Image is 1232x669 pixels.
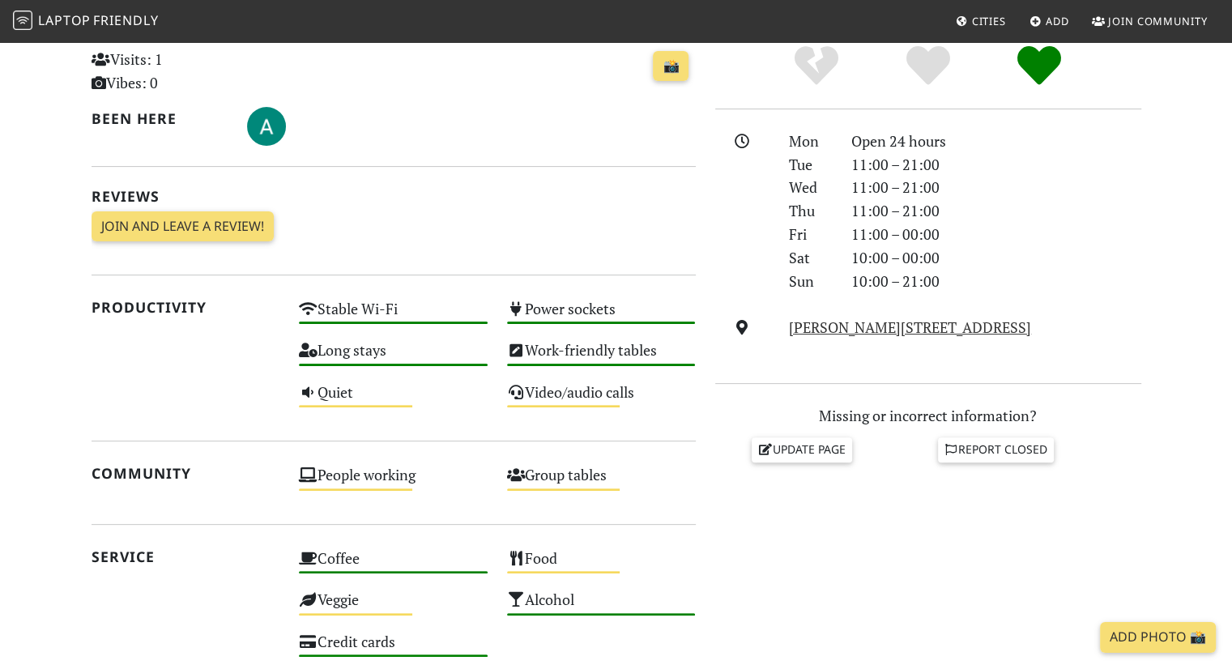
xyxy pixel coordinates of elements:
span: Friendly [93,11,158,29]
div: Work-friendly tables [497,337,706,378]
div: Veggie [289,586,497,628]
div: Group tables [497,462,706,503]
h2: Productivity [92,299,280,316]
a: Add [1023,6,1076,36]
div: Food [497,545,706,586]
div: 11:00 – 00:00 [842,223,1151,246]
span: Laptop [38,11,91,29]
div: Tue [779,153,841,177]
span: Join Community [1108,14,1208,28]
div: Thu [779,199,841,223]
h2: Been here [92,110,228,127]
div: Definitely! [983,44,1095,88]
a: LaptopFriendly LaptopFriendly [13,7,159,36]
p: Missing or incorrect information? [715,404,1141,428]
h2: Service [92,548,280,565]
p: Visits: 1 Vibes: 0 [92,48,280,95]
div: 10:00 – 21:00 [842,270,1151,293]
div: Wed [779,176,841,199]
a: Cities [949,6,1012,36]
span: Cities [972,14,1006,28]
a: Join Community [1085,6,1214,36]
img: LaptopFriendly [13,11,32,30]
div: Video/audio calls [497,379,706,420]
a: Join and leave a review! [92,211,274,242]
div: Long stays [289,337,497,378]
img: 6742-aleksandra.jpg [247,107,286,146]
div: Open 24 hours [842,130,1151,153]
a: Report closed [938,437,1055,462]
div: Fri [779,223,841,246]
div: Mon [779,130,841,153]
a: Add Photo 📸 [1100,622,1216,653]
div: Power sockets [497,296,706,337]
div: Sat [779,246,841,270]
div: 11:00 – 21:00 [842,176,1151,199]
span: Aleksandra R. [247,115,286,134]
h2: Reviews [92,188,696,205]
div: People working [289,462,497,503]
div: 11:00 – 21:00 [842,153,1151,177]
a: 📸 [653,51,688,82]
div: Quiet [289,379,497,420]
div: Alcohol [497,586,706,628]
a: Update page [752,437,852,462]
div: Stable Wi-Fi [289,296,497,337]
h2: Community [92,465,280,482]
div: Coffee [289,545,497,586]
span: Add [1046,14,1069,28]
a: [PERSON_NAME][STREET_ADDRESS] [789,317,1031,337]
div: No [761,44,872,88]
div: Sun [779,270,841,293]
div: Yes [872,44,984,88]
div: 11:00 – 21:00 [842,199,1151,223]
div: 10:00 – 00:00 [842,246,1151,270]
